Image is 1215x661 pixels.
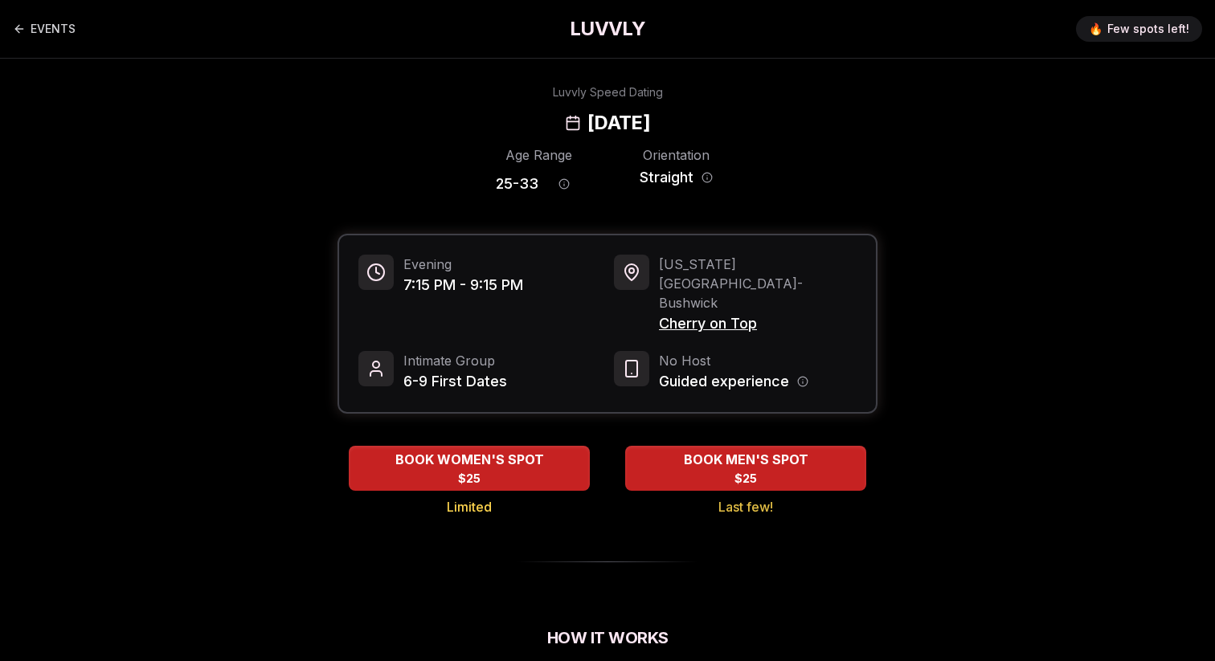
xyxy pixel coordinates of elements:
span: Straight [640,166,693,189]
span: Intimate Group [403,351,507,370]
span: No Host [659,351,808,370]
h2: How It Works [337,626,877,649]
h2: [DATE] [587,110,650,136]
span: 25 - 33 [496,173,538,195]
a: LUVVLY [570,16,645,42]
div: Luvvly Speed Dating [553,84,663,100]
span: Cherry on Top [659,312,857,335]
span: Guided experience [659,370,789,393]
button: Host information [797,376,808,387]
div: Orientation [633,145,719,165]
span: 🔥 [1089,21,1102,37]
div: Age Range [496,145,582,165]
span: Few spots left! [1107,21,1189,37]
button: BOOK MEN'S SPOT - Last few! [625,446,866,491]
span: 6-9 First Dates [403,370,507,393]
span: Limited [447,497,492,516]
span: Evening [403,255,523,274]
button: Age range information [546,166,582,202]
span: 7:15 PM - 9:15 PM [403,274,523,296]
a: Back to events [13,13,76,45]
span: BOOK MEN'S SPOT [681,450,812,469]
button: Orientation information [702,172,713,183]
span: $25 [734,471,757,487]
span: BOOK WOMEN'S SPOT [392,450,547,469]
span: [US_STATE][GEOGRAPHIC_DATA] - Bushwick [659,255,857,312]
button: BOOK WOMEN'S SPOT - Limited [349,446,590,491]
span: $25 [458,471,481,487]
span: Last few! [718,497,773,516]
